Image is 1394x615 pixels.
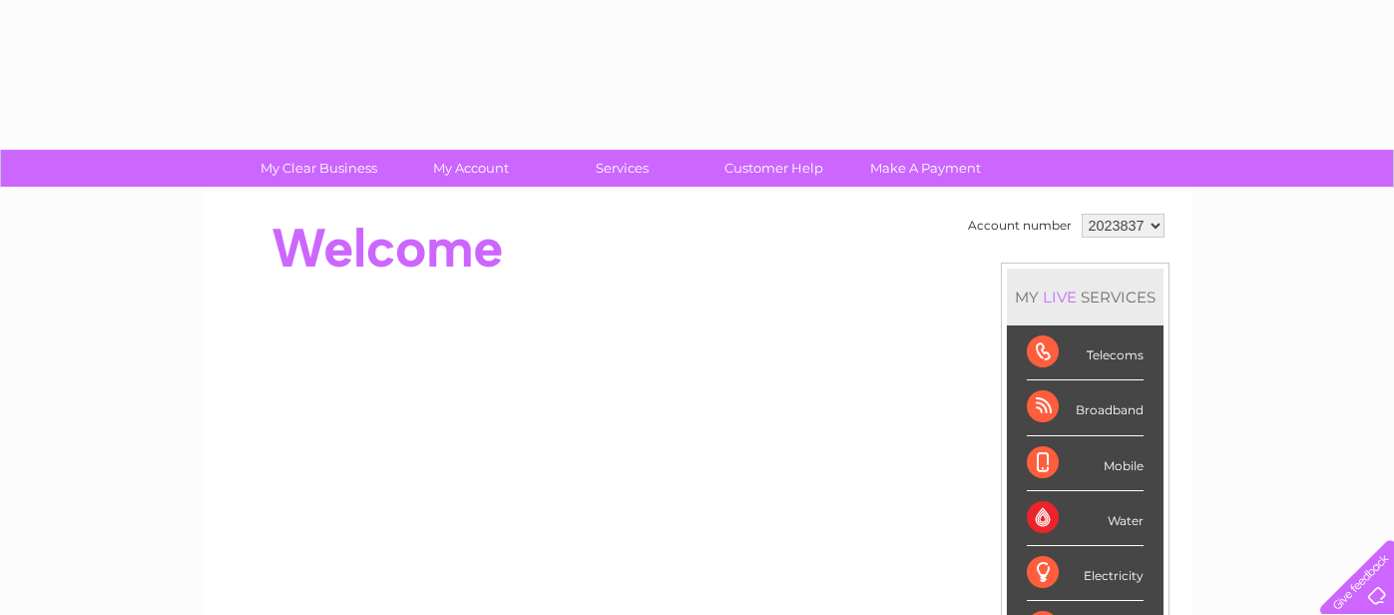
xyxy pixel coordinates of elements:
div: Broadband [1027,380,1144,435]
div: Water [1027,491,1144,546]
a: My Account [388,150,553,187]
a: Make A Payment [843,150,1008,187]
div: Telecoms [1027,325,1144,380]
div: Electricity [1027,546,1144,601]
td: Account number [963,209,1077,243]
div: MY SERVICES [1007,269,1163,325]
div: Mobile [1027,436,1144,491]
a: Customer Help [692,150,856,187]
div: LIVE [1039,288,1081,307]
a: My Clear Business [236,150,401,187]
a: Services [540,150,704,187]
